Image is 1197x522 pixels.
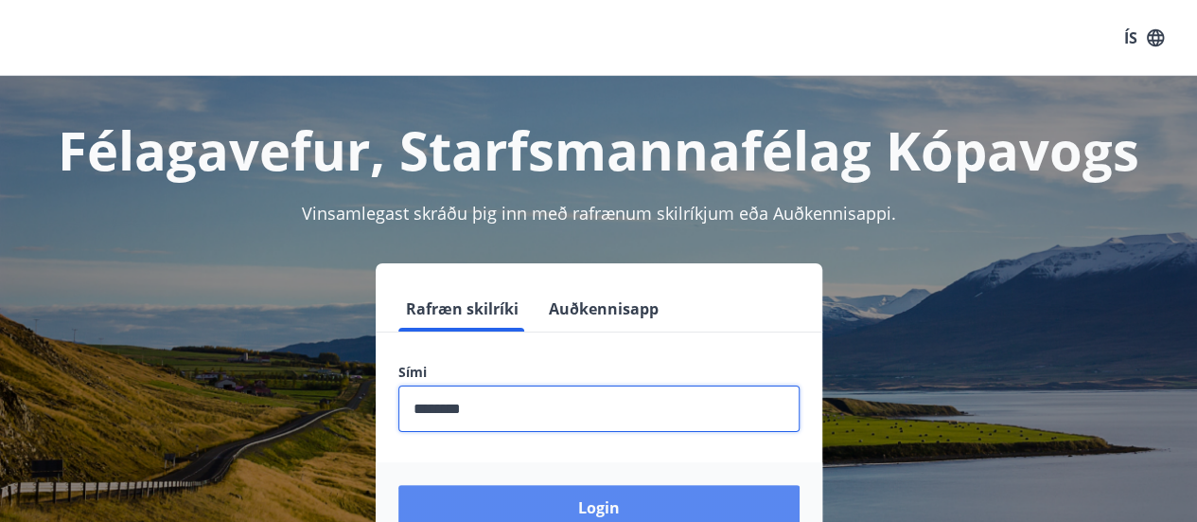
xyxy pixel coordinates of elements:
[302,202,896,225] span: Vinsamlegast skráðu þig inn með rafrænum skilríkjum eða Auðkennisappi.
[1114,21,1174,55] button: ÍS
[398,363,800,382] label: Sími
[541,286,666,332] button: Auðkennisapp
[398,286,526,332] button: Rafræn skilríki
[23,114,1174,186] h1: Félagavefur, Starfsmannafélag Kópavogs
